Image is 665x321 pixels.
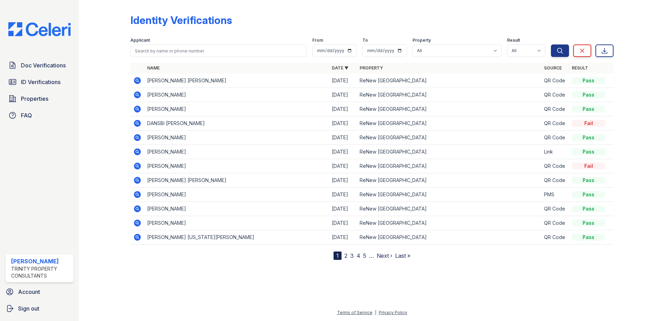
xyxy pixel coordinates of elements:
[541,216,569,230] td: QR Code
[572,65,588,71] a: Result
[541,159,569,173] td: QR Code
[11,265,71,279] div: Trinity Property Consultants
[541,230,569,245] td: QR Code
[541,131,569,145] td: QR Code
[334,252,342,260] div: 1
[357,74,542,88] td: ReNew [GEOGRAPHIC_DATA]
[357,188,542,202] td: ReNew [GEOGRAPHIC_DATA]
[130,14,232,26] div: Identity Verifications
[344,252,347,259] a: 2
[541,116,569,131] td: QR Code
[329,173,357,188] td: [DATE]
[572,134,605,141] div: Pass
[541,188,569,202] td: PMS
[130,44,307,57] input: Search by name or phone number
[375,310,376,315] div: |
[357,202,542,216] td: ReNew [GEOGRAPHIC_DATA]
[572,91,605,98] div: Pass
[363,252,366,259] a: 5
[6,92,73,106] a: Properties
[357,88,542,102] td: ReNew [GEOGRAPHIC_DATA]
[541,88,569,102] td: QR Code
[329,188,357,202] td: [DATE]
[572,220,605,227] div: Pass
[357,145,542,159] td: ReNew [GEOGRAPHIC_DATA]
[337,310,372,315] a: Terms of Service
[369,252,374,260] span: …
[541,102,569,116] td: QR Code
[144,159,329,173] td: [PERSON_NAME]
[6,75,73,89] a: ID Verifications
[6,58,73,72] a: Doc Verifications
[572,163,605,170] div: Fail
[572,148,605,155] div: Pass
[144,74,329,88] td: [PERSON_NAME] [PERSON_NAME]
[144,131,329,145] td: [PERSON_NAME]
[3,285,76,299] a: Account
[329,202,357,216] td: [DATE]
[350,252,354,259] a: 3
[357,216,542,230] td: ReNew [GEOGRAPHIC_DATA]
[329,145,357,159] td: [DATE]
[329,159,357,173] td: [DATE]
[6,108,73,122] a: FAQ
[18,304,39,313] span: Sign out
[357,131,542,145] td: ReNew [GEOGRAPHIC_DATA]
[357,116,542,131] td: ReNew [GEOGRAPHIC_DATA]
[312,38,323,43] label: From
[130,38,150,43] label: Applicant
[572,191,605,198] div: Pass
[329,216,357,230] td: [DATE]
[507,38,520,43] label: Result
[541,145,569,159] td: Link
[144,102,329,116] td: [PERSON_NAME]
[329,88,357,102] td: [DATE]
[329,116,357,131] td: [DATE]
[144,173,329,188] td: [PERSON_NAME] [PERSON_NAME]
[21,111,32,120] span: FAQ
[544,65,562,71] a: Source
[357,230,542,245] td: ReNew [GEOGRAPHIC_DATA]
[21,61,66,69] span: Doc Verifications
[3,22,76,36] img: CE_Logo_Blue-a8612792a0a2168367f1c8372b55b34899dd931a85d93a1a3d3e32e68fde9ad4.png
[11,257,71,265] div: [PERSON_NAME]
[329,131,357,145] td: [DATE]
[572,77,605,84] div: Pass
[572,106,605,113] div: Pass
[572,120,605,127] div: Fail
[329,74,357,88] td: [DATE]
[144,230,329,245] td: [PERSON_NAME] [US_STATE][PERSON_NAME]
[144,116,329,131] td: DANSBI [PERSON_NAME]
[332,65,348,71] a: Date ▼
[18,288,40,296] span: Account
[362,38,368,43] label: To
[144,88,329,102] td: [PERSON_NAME]
[541,173,569,188] td: QR Code
[357,159,542,173] td: ReNew [GEOGRAPHIC_DATA]
[572,205,605,212] div: Pass
[144,216,329,230] td: [PERSON_NAME]
[329,102,357,116] td: [DATE]
[357,173,542,188] td: ReNew [GEOGRAPHIC_DATA]
[3,302,76,315] a: Sign out
[395,252,410,259] a: Last »
[356,252,360,259] a: 4
[360,65,383,71] a: Property
[21,78,61,86] span: ID Verifications
[412,38,431,43] label: Property
[21,94,48,103] span: Properties
[377,252,392,259] a: Next ›
[541,202,569,216] td: QR Code
[572,177,605,184] div: Pass
[541,74,569,88] td: QR Code
[329,230,357,245] td: [DATE]
[144,202,329,216] td: [PERSON_NAME]
[572,234,605,241] div: Pass
[144,188,329,202] td: [PERSON_NAME]
[379,310,407,315] a: Privacy Policy
[144,145,329,159] td: [PERSON_NAME]
[357,102,542,116] td: ReNew [GEOGRAPHIC_DATA]
[147,65,160,71] a: Name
